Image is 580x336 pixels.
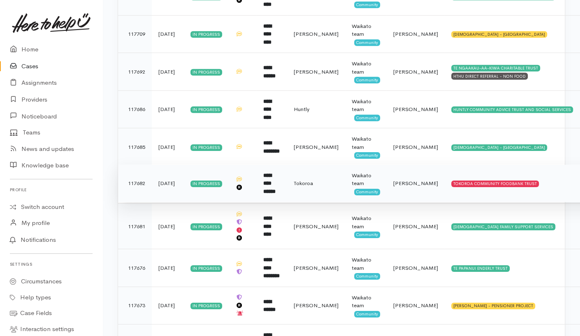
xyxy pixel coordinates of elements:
td: [DATE] [152,204,184,249]
span: Community [354,232,380,238]
div: In progress [190,223,222,230]
span: [PERSON_NAME] [294,264,339,271]
td: 117692 [118,53,152,91]
div: Waikato team [352,97,380,114]
h6: Settings [10,259,93,270]
span: [PERSON_NAME] [393,180,438,187]
td: 117682 [118,165,152,202]
td: 117686 [118,90,152,128]
div: TE PAPANUI ENDERLY TRUST [451,265,510,272]
td: [DATE] [152,165,184,202]
div: In progress [190,303,222,309]
span: Community [354,189,380,195]
div: Waikato team [352,22,380,38]
span: Community [354,311,380,317]
span: [PERSON_NAME] [393,30,438,37]
div: Waikato team [352,60,380,76]
h6: Profile [10,184,93,195]
td: [DATE] [152,128,184,166]
div: In progress [190,31,222,38]
span: Huntly [294,106,309,113]
td: 117685 [118,128,152,166]
span: [PERSON_NAME] [393,68,438,75]
span: [PERSON_NAME] [393,144,438,151]
td: [DATE] [152,15,184,53]
td: [DATE] [152,53,184,91]
div: [DEMOGRAPHIC_DATA] FAMILY SUPPORT SERVICES [451,223,555,230]
span: [PERSON_NAME] [393,106,438,113]
td: 117681 [118,204,152,249]
span: Community [354,115,380,121]
td: 117673 [118,287,152,324]
span: [PERSON_NAME] [393,302,438,309]
span: Community [354,2,380,8]
div: In progress [190,265,222,272]
div: Waikato team [352,294,380,310]
div: In progress [190,69,222,76]
span: [PERSON_NAME] [294,68,339,75]
div: In progress [190,107,222,113]
span: [PERSON_NAME] [294,30,339,37]
span: Community [354,39,380,46]
div: Waikato team [352,214,380,230]
div: [DEMOGRAPHIC_DATA] - [GEOGRAPHIC_DATA] [451,144,547,151]
div: Waikato team [352,171,380,188]
div: In progress [190,181,222,187]
div: HUNTLY COMMUNITY ADVICE TRUST AND SOCIAL SERVICES [451,107,573,113]
span: Community [354,77,380,83]
div: In progress [190,144,222,151]
span: Community [354,152,380,159]
div: [DEMOGRAPHIC_DATA] - [GEOGRAPHIC_DATA] [451,31,547,38]
span: [PERSON_NAME] [294,223,339,230]
span: Community [354,273,380,280]
div: HTHU DIRECT REFERRAL - NON FOOD [451,73,528,79]
td: [DATE] [152,249,184,287]
span: [PERSON_NAME] [294,144,339,151]
div: TOKOROA COMMUNITY FOODBANK TRUST [451,181,539,187]
div: Waikato team [352,135,380,151]
div: [PERSON_NAME] - PENSIONER PROJECT [451,303,535,309]
div: Waikato team [352,256,380,272]
td: [DATE] [152,287,184,324]
td: 117709 [118,15,152,53]
td: 117676 [118,249,152,287]
span: [PERSON_NAME] [393,264,438,271]
span: [PERSON_NAME] [294,302,339,309]
div: TE NGAAKAU-AA-KIWA CHARITABLE TRUST [451,65,540,72]
td: [DATE] [152,90,184,128]
span: Tokoroa [294,180,313,187]
span: [PERSON_NAME] [393,223,438,230]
